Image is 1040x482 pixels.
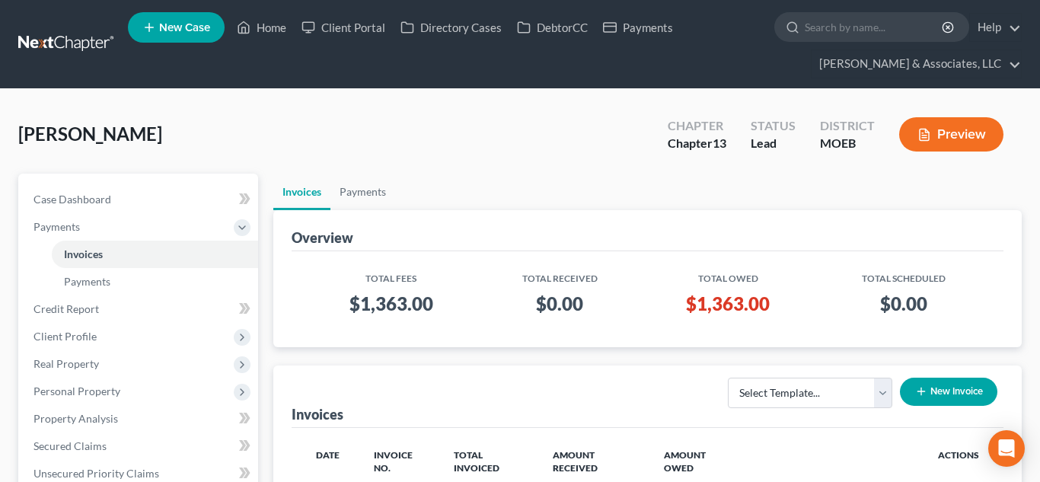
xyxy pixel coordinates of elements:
[292,228,353,247] div: Overview
[970,14,1021,41] a: Help
[33,302,99,315] span: Credit Report
[159,22,210,34] span: New Case
[652,292,803,316] h3: $1,363.00
[640,263,815,286] th: Total Owed
[52,268,258,295] a: Payments
[820,135,875,152] div: MOEB
[33,439,107,452] span: Secured Claims
[393,14,509,41] a: Directory Cases
[52,241,258,268] a: Invoices
[805,13,944,41] input: Search by name...
[812,50,1021,78] a: [PERSON_NAME] & Associates, LLC
[21,186,258,213] a: Case Dashboard
[273,174,330,210] a: Invoices
[33,412,118,425] span: Property Analysis
[713,136,726,150] span: 13
[304,263,479,286] th: Total Fees
[900,378,997,406] button: New Invoice
[988,430,1025,467] div: Open Intercom Messenger
[229,14,294,41] a: Home
[899,117,1003,152] button: Preview
[33,330,97,343] span: Client Profile
[751,117,796,135] div: Status
[294,14,393,41] a: Client Portal
[330,174,395,210] a: Payments
[21,295,258,323] a: Credit Report
[33,220,80,233] span: Payments
[509,14,595,41] a: DebtorCC
[479,263,640,286] th: Total Received
[21,433,258,460] a: Secured Claims
[64,247,103,260] span: Invoices
[668,117,726,135] div: Chapter
[33,193,111,206] span: Case Dashboard
[18,123,162,145] span: [PERSON_NAME]
[21,405,258,433] a: Property Analysis
[491,292,628,316] h3: $0.00
[595,14,681,41] a: Payments
[816,263,991,286] th: Total Scheduled
[33,357,99,370] span: Real Property
[828,292,979,316] h3: $0.00
[33,385,120,397] span: Personal Property
[820,117,875,135] div: District
[751,135,796,152] div: Lead
[316,292,467,316] h3: $1,363.00
[668,135,726,152] div: Chapter
[33,467,159,480] span: Unsecured Priority Claims
[292,405,343,423] div: Invoices
[64,275,110,288] span: Payments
